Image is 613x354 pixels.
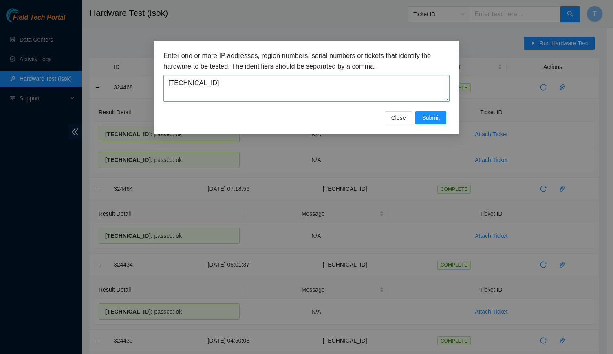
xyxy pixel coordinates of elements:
[163,51,450,71] h3: Enter one or more IP addresses, region numbers, serial numbers or tickets that identify the hardw...
[415,111,446,124] button: Submit
[385,111,412,124] button: Close
[163,75,450,102] textarea: [TECHNICAL_ID]
[422,113,440,122] span: Submit
[391,113,406,122] span: Close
